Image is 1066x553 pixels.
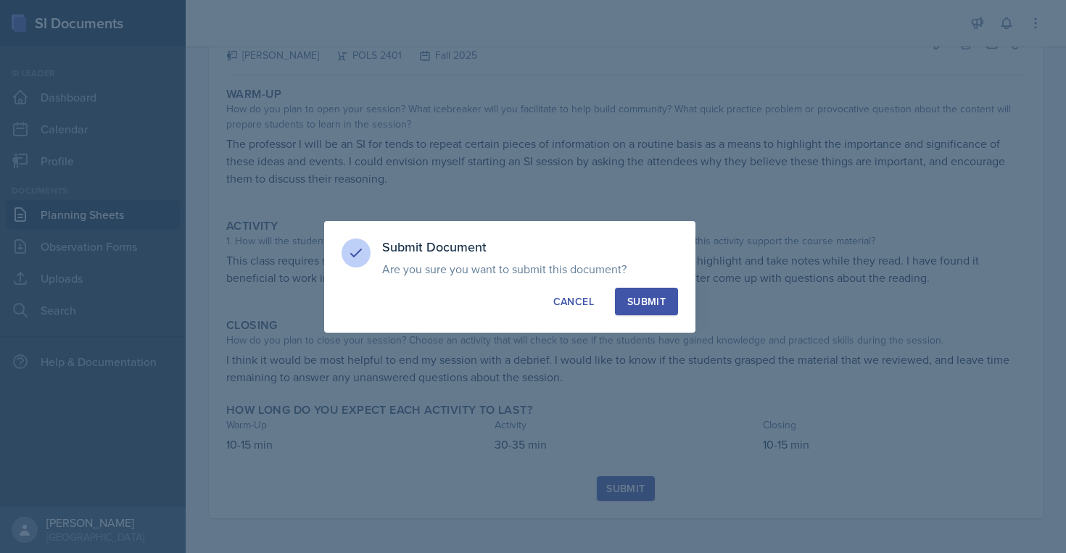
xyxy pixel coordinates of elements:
h3: Submit Document [382,238,678,256]
div: Submit [627,294,666,309]
p: Are you sure you want to submit this document? [382,262,678,276]
button: Cancel [541,288,606,315]
button: Submit [615,288,678,315]
div: Cancel [553,294,594,309]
